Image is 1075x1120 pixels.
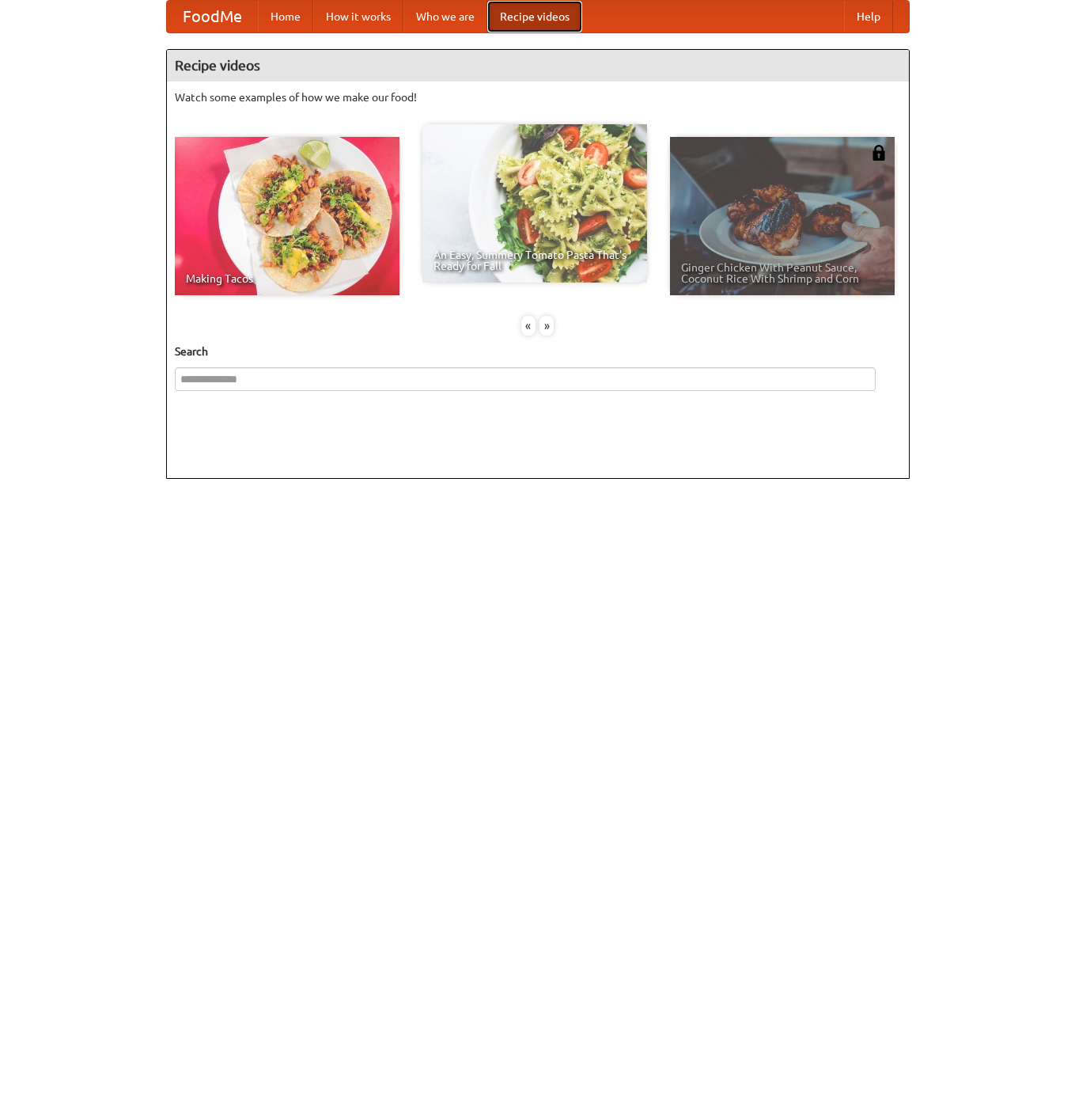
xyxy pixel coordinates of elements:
a: Help [844,1,893,32]
p: Watch some examples of how we make our food! [175,89,901,105]
a: An Easy, Summery Tomato Pasta That's Ready for Fall [422,124,647,283]
img: 483408.png [871,145,887,161]
a: Home [258,1,313,32]
div: » [539,316,554,336]
a: FoodMe [167,1,258,32]
span: Making Tacos [186,273,388,284]
a: Making Tacos [175,137,399,295]
div: « [521,316,536,336]
a: Recipe videos [487,1,582,32]
span: An Easy, Summery Tomato Pasta That's Ready for Fall [433,249,636,271]
a: How it works [313,1,403,32]
h5: Search [175,344,901,359]
a: Who we are [403,1,487,32]
h4: Recipe videos [167,50,909,82]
